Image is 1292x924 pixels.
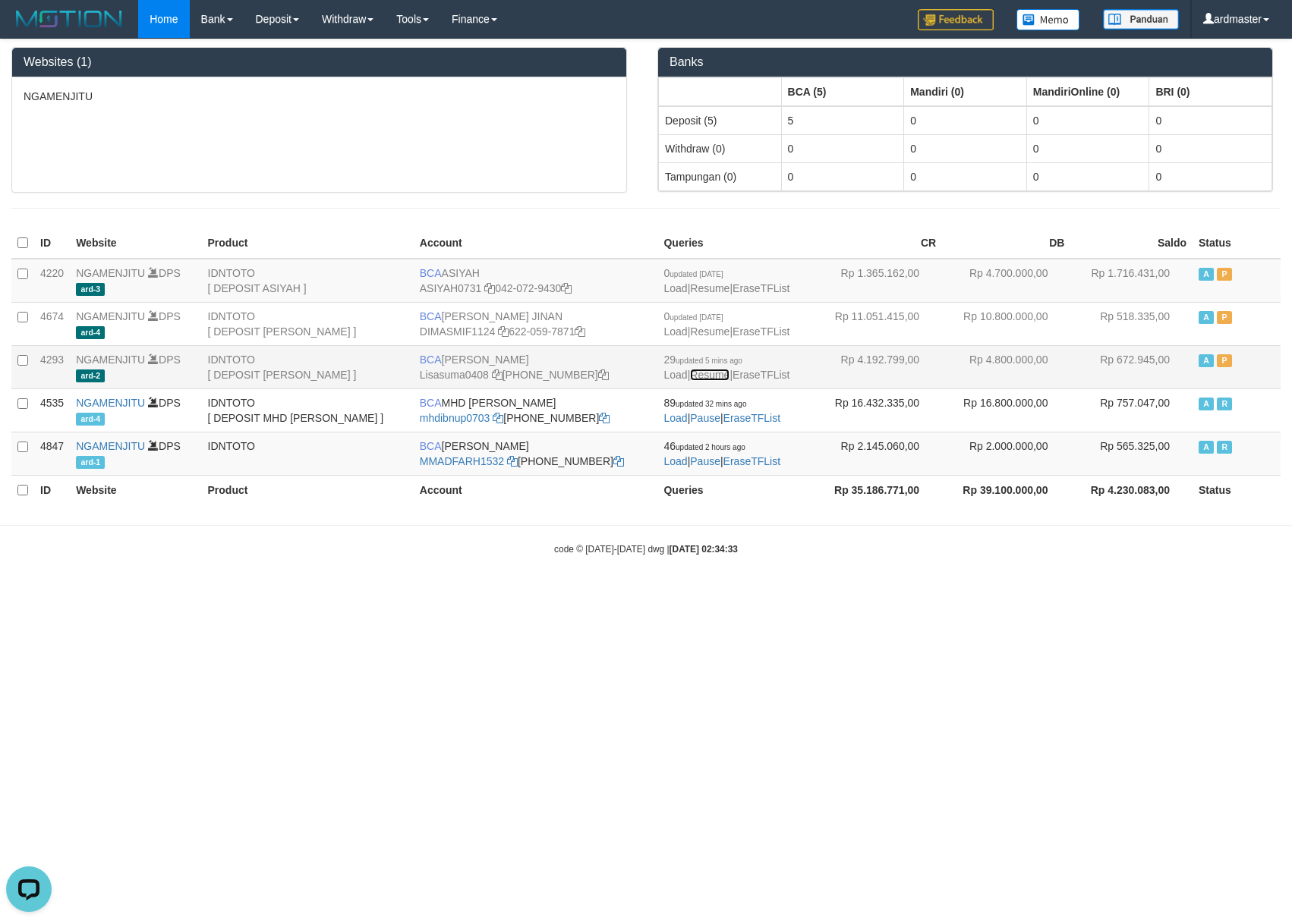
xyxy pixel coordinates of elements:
th: ID [34,475,70,505]
td: Rp 518.335,00 [1070,302,1193,345]
td: DPS [70,345,201,388]
th: Rp 39.100.000,00 [942,475,1070,505]
span: ard-1 [76,456,105,469]
a: Resume [690,369,730,381]
span: 0 [663,310,723,322]
td: 0 [781,162,904,190]
td: 4674 [34,302,70,345]
button: Open LiveChat chat widget [6,6,52,52]
td: Rp 2.145.060,00 [814,432,942,475]
img: Button%20Memo.svg [1016,9,1080,30]
span: Paused [1217,268,1232,281]
a: NGAMENJITU [76,397,145,409]
th: Account [414,475,658,505]
a: EraseTFList [723,455,780,467]
a: Copy 0420729430 to clipboard [561,282,572,294]
th: Website [70,475,201,505]
a: Resume [690,282,730,294]
span: ard-3 [76,283,105,296]
span: ard-4 [76,326,105,339]
td: [PERSON_NAME] [PHONE_NUMBER] [414,345,658,388]
span: BCA [420,310,442,322]
td: Rp 11.051.415,00 [814,302,942,345]
td: 5 [781,106,904,135]
a: Load [663,325,687,338]
th: Rp 35.186.771,00 [814,475,942,505]
a: NGAMENJITU [76,354,145,366]
td: Rp 757.047,00 [1070,388,1193,432]
span: ard-2 [76,369,105,382]
span: updated [DATE] [670,313,723,322]
span: Paused [1217,311,1232,324]
td: Withdraw (0) [659,134,782,162]
span: updated [DATE] [670,270,723,278]
td: DPS [70,432,201,475]
td: Rp 2.000.000,00 [942,432,1070,475]
span: Active [1199,354,1214,367]
span: | | [663,397,780,424]
th: Product [202,228,414,259]
span: Active [1199,311,1214,324]
th: Saldo [1070,228,1193,259]
a: EraseTFList [723,412,780,424]
td: Rp 1.716.431,00 [1070,259,1193,303]
small: code © [DATE]-[DATE] dwg | [554,544,738,555]
strong: [DATE] 02:34:33 [670,544,738,555]
td: Rp 672.945,00 [1070,345,1193,388]
a: NGAMENJITU [76,310,145,322]
a: Resume [690,325,730,338]
td: ASIYAH 042-072-9430 [414,259,658,303]
th: Group: activate to sort column ascending [1149,77,1272,106]
td: 0 [1149,162,1272,190]
a: mhdibnup0703 [420,412,490,424]
td: Rp 16.432.335,00 [814,388,942,432]
a: MMADFARH1532 [420,455,504,467]
td: IDNTOTO [202,432,414,475]
th: Status [1193,475,1281,505]
th: CR [814,228,942,259]
a: Load [663,412,687,424]
td: 4847 [34,432,70,475]
td: 0 [1026,106,1149,135]
td: 4535 [34,388,70,432]
span: | | [663,267,789,294]
a: Copy mhdibnup0703 to clipboard [493,412,503,424]
th: Website [70,228,201,259]
td: Rp 10.800.000,00 [942,302,1070,345]
span: BCA [420,397,442,409]
td: 0 [1149,106,1272,135]
th: Product [202,475,414,505]
span: | | [663,354,789,381]
td: 4293 [34,345,70,388]
td: MHD [PERSON_NAME] [PHONE_NUMBER] [414,388,658,432]
span: 89 [663,397,746,409]
td: Rp 565.325,00 [1070,432,1193,475]
th: ID [34,228,70,259]
a: Load [663,369,687,381]
td: 0 [904,162,1027,190]
span: 46 [663,440,745,452]
a: DIMASMIF1124 [420,325,496,338]
td: Rp 1.365.162,00 [814,259,942,303]
a: Copy ASIYAH0731 to clipboard [484,282,495,294]
a: EraseTFList [733,369,789,381]
td: Tampungan (0) [659,162,782,190]
span: | | [663,310,789,338]
th: Queries [657,475,813,505]
a: Copy DIMASMIF1124 to clipboard [498,325,509,338]
a: Load [663,455,687,467]
th: Rp 4.230.083,00 [1070,475,1193,505]
a: Load [663,282,687,294]
th: Account [414,228,658,259]
th: Group: activate to sort column ascending [781,77,904,106]
th: Group: activate to sort column ascending [904,77,1027,106]
td: 0 [904,106,1027,135]
a: Copy Lisasuma0408 to clipboard [492,369,503,381]
a: Copy MMADFARH1532 to clipboard [507,455,518,467]
span: Active [1199,441,1214,454]
a: Copy 6127021742 to clipboard [599,412,610,424]
img: Feedback.jpg [918,9,994,30]
td: 4220 [34,259,70,303]
a: Copy 8692565770 to clipboard [613,455,624,467]
td: Rp 16.800.000,00 [942,388,1070,432]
